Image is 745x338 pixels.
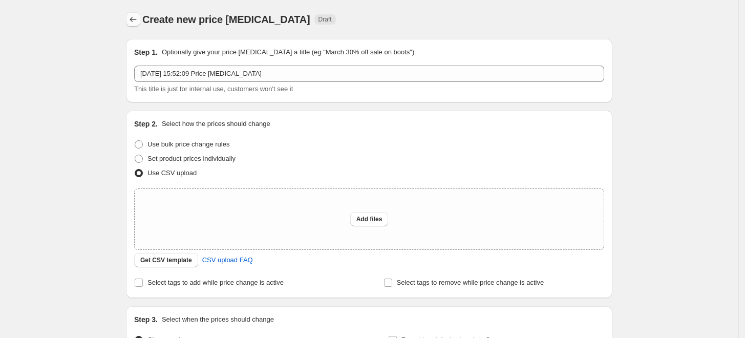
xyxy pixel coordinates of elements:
span: Set product prices individually [147,155,236,162]
h2: Step 1. [134,47,158,57]
button: Add files [350,212,389,226]
input: 30% off holiday sale [134,66,604,82]
h2: Step 3. [134,314,158,325]
span: Use CSV upload [147,169,197,177]
span: Create new price [MEDICAL_DATA] [142,14,310,25]
span: CSV upload FAQ [202,255,253,265]
p: Select how the prices should change [162,119,270,129]
span: Select tags to add while price change is active [147,279,284,286]
span: Draft [318,15,332,24]
h2: Step 2. [134,119,158,129]
p: Select when the prices should change [162,314,274,325]
button: Get CSV template [134,253,198,267]
button: Price change jobs [126,12,140,27]
span: Add files [356,215,382,223]
span: Use bulk price change rules [147,140,229,148]
span: This title is just for internal use, customers won't see it [134,85,293,93]
p: Optionally give your price [MEDICAL_DATA] a title (eg "March 30% off sale on boots") [162,47,414,57]
span: Get CSV template [140,256,192,264]
a: CSV upload FAQ [196,252,259,268]
span: Select tags to remove while price change is active [397,279,544,286]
